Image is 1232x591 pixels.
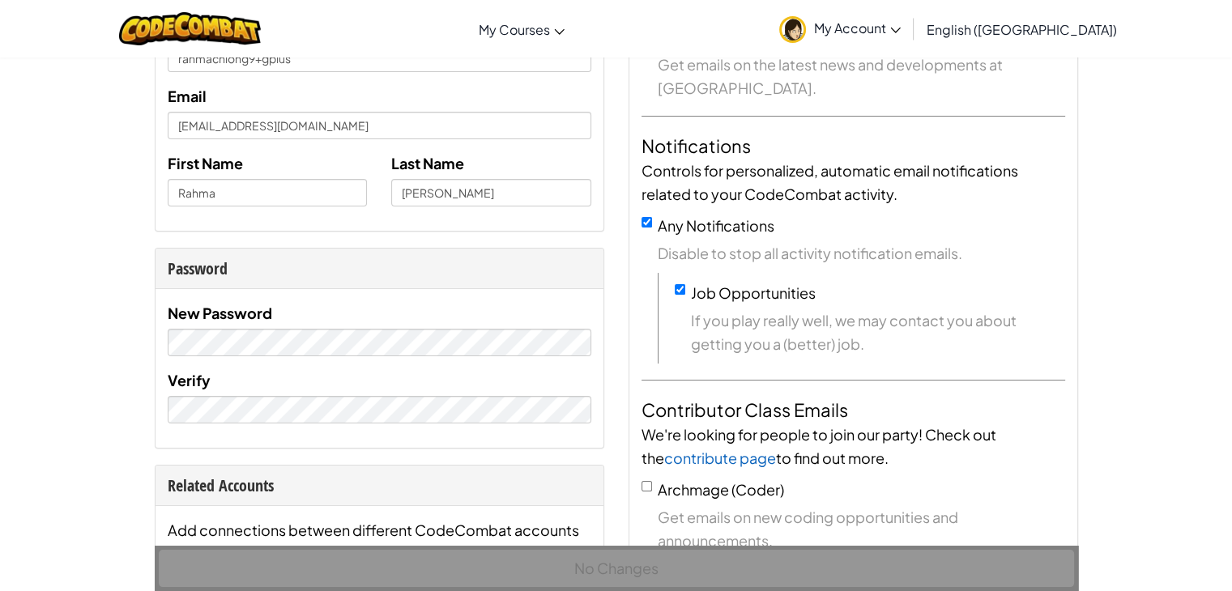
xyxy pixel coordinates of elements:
label: Last Name [391,151,464,175]
span: Email [168,87,207,105]
label: Any Notifications [658,216,774,235]
span: (Coder) [731,480,784,499]
span: We're looking for people to join our party! Check out the [642,425,996,467]
div: Password [168,257,591,280]
span: If you play really well, we may contact you about getting you a (better) job. [691,308,1065,355]
span: Get emails on the latest news and developments at [GEOGRAPHIC_DATA]. [658,53,1065,100]
a: My Courses [471,7,573,51]
span: My Account [814,19,901,36]
span: Controls for personalized, automatic email notifications related to your CodeCombat activity. [642,161,1018,203]
h4: Contributor Class Emails [642,397,1065,423]
span: Get emails on new coding opportunities and announcements. [658,505,1065,552]
a: contribute page [664,449,776,467]
a: My Account [771,3,909,54]
label: Job Opportunities [691,283,816,302]
span: English ([GEOGRAPHIC_DATA]) [927,21,1117,38]
label: Verify [168,368,211,392]
label: New Password [168,301,272,325]
a: English ([GEOGRAPHIC_DATA]) [919,7,1125,51]
label: First Name [168,151,243,175]
span: Disable to stop all activity notification emails. [658,241,1065,265]
h4: Notifications [642,133,1065,159]
div: Related Accounts [168,474,591,497]
img: avatar [779,16,806,43]
span: Archmage [658,480,729,499]
span: to find out more. [776,449,889,467]
span: My Courses [479,21,550,38]
img: CodeCombat logo [119,12,261,45]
